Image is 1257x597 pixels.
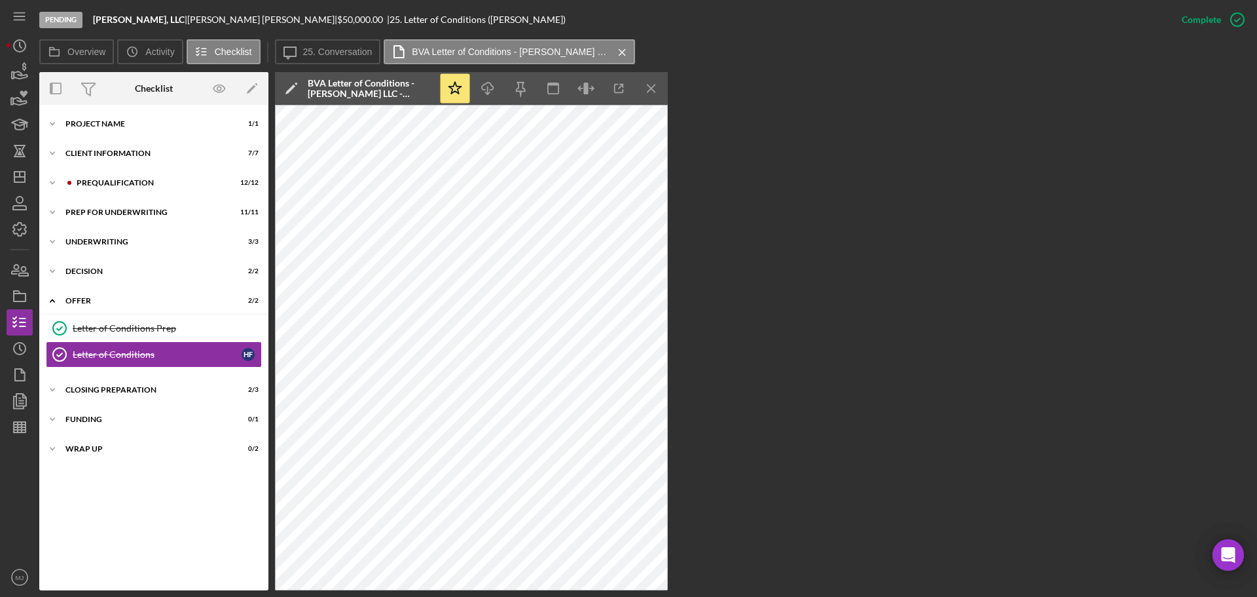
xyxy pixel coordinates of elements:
[215,47,252,57] label: Checklist
[235,415,259,423] div: 0 / 1
[412,47,608,57] label: BVA Letter of Conditions - [PERSON_NAME] LLC - [DATE] - signed.pdf
[308,78,432,99] div: BVA Letter of Conditions - [PERSON_NAME] LLC - [DATE] - signed.pdf
[65,120,226,128] div: Project Name
[65,238,226,246] div: Underwriting
[235,238,259,246] div: 3 / 3
[275,39,381,64] button: 25. Conversation
[337,14,387,25] div: $50,000.00
[65,297,226,305] div: Offer
[93,14,187,25] div: |
[235,445,259,453] div: 0 / 2
[235,179,259,187] div: 12 / 12
[46,315,262,341] a: Letter of Conditions Prep
[187,39,261,64] button: Checklist
[384,39,635,64] button: BVA Letter of Conditions - [PERSON_NAME] LLC - [DATE] - signed.pdf
[65,267,226,275] div: Decision
[65,386,226,394] div: Closing Preparation
[135,83,173,94] div: Checklist
[235,120,259,128] div: 1 / 1
[93,14,185,25] b: [PERSON_NAME], LLC
[145,47,174,57] label: Activity
[73,349,242,360] div: Letter of Conditions
[73,323,261,334] div: Letter of Conditions Prep
[77,179,226,187] div: Prequalification
[39,39,114,64] button: Overview
[235,208,259,216] div: 11 / 11
[1182,7,1221,33] div: Complete
[187,14,337,25] div: [PERSON_NAME] [PERSON_NAME] |
[303,47,373,57] label: 25. Conversation
[39,12,82,28] div: Pending
[67,47,105,57] label: Overview
[117,39,183,64] button: Activity
[387,14,566,25] div: | 25. Letter of Conditions ([PERSON_NAME])
[7,564,33,590] button: MJ
[16,574,24,581] text: MJ
[235,267,259,275] div: 2 / 2
[65,149,226,157] div: Client Information
[1169,7,1250,33] button: Complete
[235,386,259,394] div: 2 / 3
[46,341,262,368] a: Letter of ConditionsHF
[1212,539,1244,571] div: Open Intercom Messenger
[242,348,255,361] div: H F
[235,149,259,157] div: 7 / 7
[65,208,226,216] div: Prep for Underwriting
[65,415,226,423] div: Funding
[235,297,259,305] div: 2 / 2
[65,445,226,453] div: Wrap Up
